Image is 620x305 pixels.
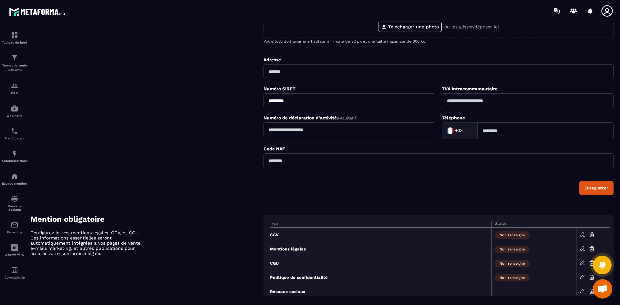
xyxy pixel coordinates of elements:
label: Téléphone [442,115,465,120]
label: Code NAF [263,146,285,151]
a: formationformationTunnel de vente Site web [2,49,27,77]
a: schedulerschedulerPlanificateur [2,122,27,145]
p: Comptabilité [2,276,27,279]
img: Country Flag [444,124,457,137]
p: Réseaux Sociaux [2,204,27,211]
p: Tunnel de vente Site web [2,63,27,72]
div: Search for option [442,122,477,139]
img: email [11,221,18,229]
p: Configurez ici vos mentions légales, CGV, et CGU. Ces informations essentielles seront automatiqu... [30,230,143,256]
td: Politique de confidentialité [270,270,491,284]
th: Statut [491,221,576,228]
img: logo [9,6,67,18]
span: Non renseigné [495,260,530,267]
label: Numéro SIRET [263,86,295,91]
h4: Mention obligatoire [30,215,263,224]
th: Type [270,221,491,228]
p: CRM [2,91,27,95]
img: formation [11,54,18,62]
a: social-networksocial-networkRéseaux Sociaux [2,190,27,216]
div: Enregistrer [584,186,608,190]
td: Réseaux sociaux [270,284,491,299]
button: Enregistrer [579,181,614,195]
img: accountant [11,266,18,274]
td: CGU [270,256,491,270]
img: formation [11,31,18,39]
label: Télécharger une photo [378,22,442,32]
p: Automatisations [2,159,27,163]
p: Tableau de bord [2,41,27,44]
img: automations [11,150,18,158]
img: scheduler [11,127,18,135]
a: formationformationTableau de bord [2,26,27,49]
span: (Facultatif) [337,116,357,120]
label: Adresse [263,57,281,62]
label: TVA Intracommunautaire [442,86,498,91]
input: Search for option [464,126,470,136]
span: Non renseigné [495,246,530,253]
p: Assistant IA [2,253,27,257]
p: E-mailing [2,230,27,234]
p: Webinaire [2,114,27,117]
p: Espace membre [2,182,27,185]
a: emailemailE-mailing [2,216,27,239]
p: Votre logo doit avoir une hauteur minimale de 32 px et une taille maximale de 300 ko. [263,39,614,44]
img: formation [11,82,18,90]
span: +33 [455,127,463,134]
img: automations [11,105,18,112]
a: Assistant IA [2,239,27,261]
a: automationsautomationsWebinaire [2,100,27,122]
a: formationformationCRM [2,77,27,100]
a: automationsautomationsEspace membre [2,168,27,190]
div: Ouvrir le chat [593,279,612,299]
span: Non renseigné [495,231,530,239]
a: accountantaccountantComptabilité [2,261,27,284]
span: Non renseigné [495,274,530,281]
td: CGV [270,228,491,242]
p: ou les glisser/déposer ici [444,24,499,29]
label: Numéro de déclaration d'activité [263,115,357,120]
a: automationsautomationsAutomatisations [2,145,27,168]
p: Planificateur [2,137,27,140]
td: Mentions légales [270,242,491,256]
img: automations [11,172,18,180]
img: social-network [11,195,18,203]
